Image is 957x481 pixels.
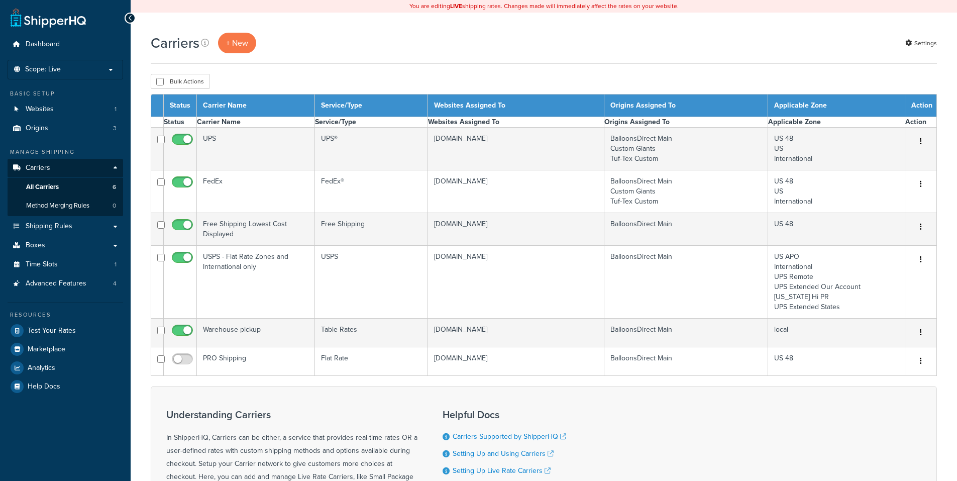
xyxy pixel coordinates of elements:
[28,364,55,372] span: Analytics
[428,170,604,213] td: [DOMAIN_NAME]
[113,202,116,210] span: 0
[768,94,905,117] th: Applicable Zone
[197,170,315,213] td: FedEx
[28,345,65,354] span: Marketplace
[604,347,768,376] td: BalloonsDirect Main
[26,40,60,49] span: Dashboard
[8,35,123,54] a: Dashboard
[768,213,905,246] td: US 48
[8,197,123,215] li: Method Merging Rules
[8,340,123,358] a: Marketplace
[905,117,937,128] th: Action
[8,100,123,119] a: Websites 1
[26,164,50,172] span: Carriers
[768,128,905,170] td: US 48 US International
[164,117,197,128] th: Status
[11,8,86,28] a: ShipperHQ Home
[8,89,123,98] div: Basic Setup
[450,2,462,11] b: LIVE
[315,117,428,128] th: Service/Type
[8,322,123,340] a: Test Your Rates
[197,128,315,170] td: UPS
[26,260,58,269] span: Time Slots
[8,159,123,216] li: Carriers
[604,170,768,213] td: BalloonsDirect Main Custom Giants Tuf-Tex Custom
[218,33,256,53] a: + New
[26,124,48,133] span: Origins
[905,36,937,50] a: Settings
[8,217,123,236] a: Shipping Rules
[428,319,604,347] td: [DOMAIN_NAME]
[26,202,89,210] span: Method Merging Rules
[428,117,604,128] th: Websites Assigned To
[443,409,574,420] h3: Helpful Docs
[197,347,315,376] td: PRO Shipping
[315,94,428,117] th: Service/Type
[428,94,604,117] th: Websites Assigned To
[8,159,123,177] a: Carriers
[453,448,554,459] a: Setting Up and Using Carriers
[315,347,428,376] td: Flat Rate
[28,327,76,335] span: Test Your Rates
[26,279,86,288] span: Advanced Features
[197,213,315,246] td: Free Shipping Lowest Cost Displayed
[768,246,905,319] td: US APO International UPS Remote UPS Extended Our Account [US_STATE] Hi PR UPS Extended States
[8,197,123,215] a: Method Merging Rules 0
[315,213,428,246] td: Free Shipping
[768,117,905,128] th: Applicable Zone
[604,213,768,246] td: BalloonsDirect Main
[197,94,315,117] th: Carrier Name
[166,409,417,420] h3: Understanding Carriers
[113,279,117,288] span: 4
[604,117,768,128] th: Origins Assigned To
[428,246,604,319] td: [DOMAIN_NAME]
[26,105,54,114] span: Websites
[768,319,905,347] td: local
[905,94,937,117] th: Action
[115,260,117,269] span: 1
[113,124,117,133] span: 3
[8,119,123,138] a: Origins 3
[197,246,315,319] td: USPS - Flat Rate Zones and International only
[8,236,123,255] a: Boxes
[315,319,428,347] td: Table Rates
[151,74,209,89] button: Bulk Actions
[428,213,604,246] td: [DOMAIN_NAME]
[26,241,45,250] span: Boxes
[8,359,123,377] a: Analytics
[8,255,123,274] a: Time Slots 1
[8,311,123,319] div: Resources
[115,105,117,114] span: 1
[8,178,123,197] li: All Carriers
[8,274,123,293] li: Advanced Features
[453,465,551,476] a: Setting Up Live Rate Carriers
[8,100,123,119] li: Websites
[113,183,116,191] span: 6
[604,128,768,170] td: BalloonsDirect Main Custom Giants Tuf-Tex Custom
[428,128,604,170] td: [DOMAIN_NAME]
[151,33,199,53] h1: Carriers
[25,65,61,74] span: Scope: Live
[26,222,72,231] span: Shipping Rules
[164,94,197,117] th: Status
[604,246,768,319] td: BalloonsDirect Main
[8,148,123,156] div: Manage Shipping
[768,347,905,376] td: US 48
[8,274,123,293] a: Advanced Features 4
[28,382,60,391] span: Help Docs
[8,377,123,396] a: Help Docs
[197,117,315,128] th: Carrier Name
[8,178,123,197] a: All Carriers 6
[315,246,428,319] td: USPS
[8,119,123,138] li: Origins
[768,170,905,213] td: US 48 US International
[8,255,123,274] li: Time Slots
[315,170,428,213] td: FedEx®
[453,431,566,442] a: Carriers Supported by ShipperHQ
